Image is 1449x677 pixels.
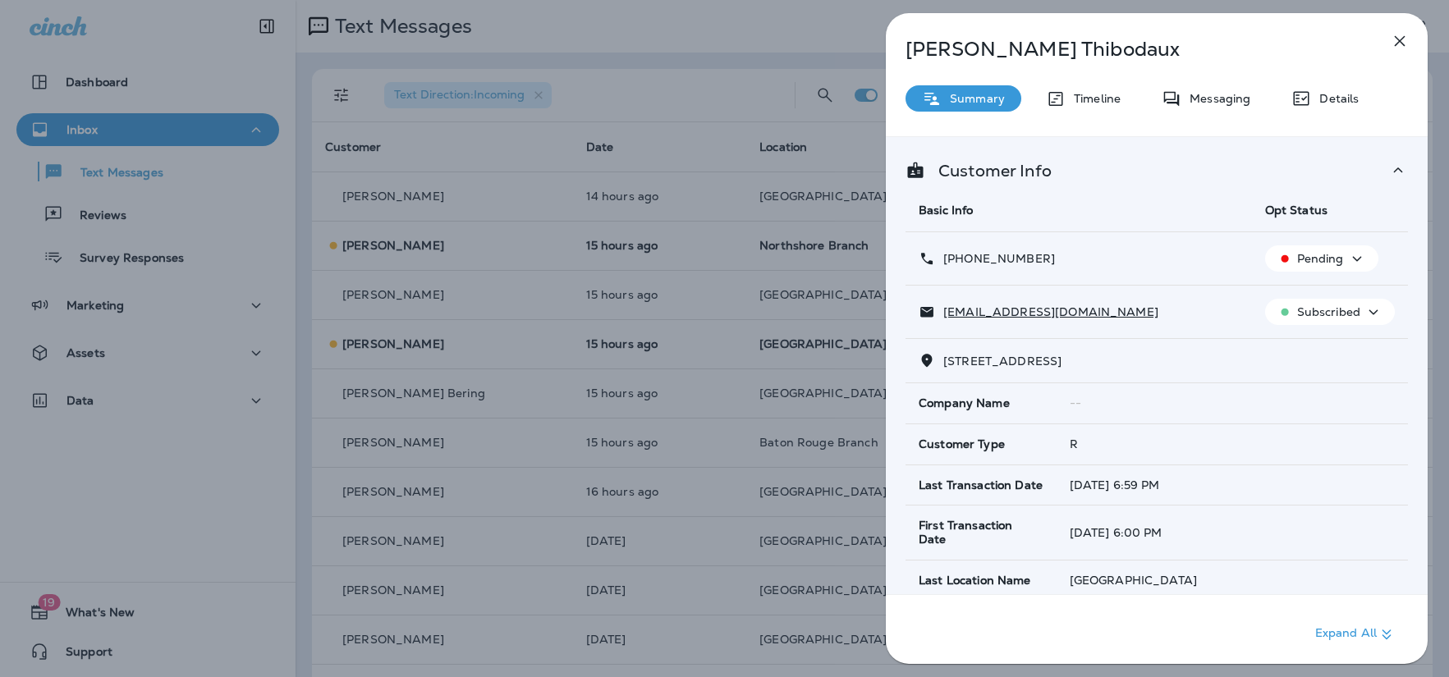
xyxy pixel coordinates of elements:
span: Opt Status [1265,203,1327,217]
span: [GEOGRAPHIC_DATA] [1070,573,1197,588]
p: Messaging [1181,92,1250,105]
span: Last Location Name [919,574,1031,588]
p: [PHONE_NUMBER] [935,252,1055,265]
button: Expand All [1309,620,1403,649]
p: Details [1311,92,1359,105]
p: Summary [942,92,1005,105]
p: Subscribed [1297,305,1360,318]
span: Basic Info [919,203,973,217]
p: [EMAIL_ADDRESS][DOMAIN_NAME] [935,305,1158,318]
button: Subscribed [1265,299,1395,325]
span: [STREET_ADDRESS] [943,354,1062,368]
span: [DATE] 6:59 PM [1070,478,1160,492]
button: Pending [1265,245,1378,272]
p: Customer Info [925,164,1052,177]
p: Pending [1297,252,1344,265]
span: Company Name [919,396,1010,410]
span: Customer Type [919,437,1005,451]
span: -- [1070,396,1081,410]
span: Last Transaction Date [919,478,1043,492]
p: Expand All [1315,624,1396,644]
span: First Transaction Date [919,519,1043,547]
span: R [1070,437,1078,451]
p: Timeline [1066,92,1121,105]
span: [DATE] 6:00 PM [1070,525,1162,540]
p: [PERSON_NAME] Thibodaux [906,38,1354,61]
